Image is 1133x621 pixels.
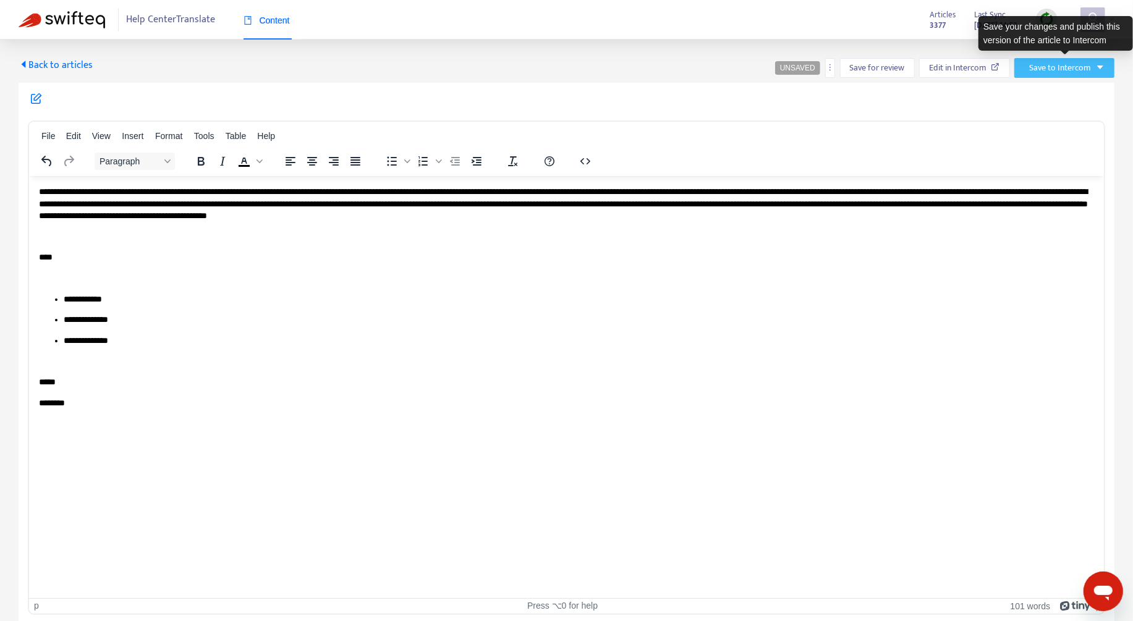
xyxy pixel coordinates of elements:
img: sync.dc5367851b00ba804db3.png [1039,12,1054,27]
button: Save to Intercomcaret-down [1014,58,1114,78]
strong: [DATE] 14:52 [975,19,1017,32]
button: Italic [212,153,233,170]
span: View [92,131,111,141]
div: Text color Black [234,153,265,170]
span: Back to articles [19,57,93,74]
button: 101 words [1011,601,1051,611]
span: caret-down [1096,63,1105,72]
div: Press ⌥0 for help [386,601,739,611]
iframe: Button to launch messaging window [1084,572,1123,611]
span: Insert [122,131,143,141]
img: Swifteq [19,11,105,28]
span: user [1085,12,1100,27]
button: Align right [323,153,344,170]
span: Save to Intercom [1029,61,1091,75]
button: Align center [302,153,323,170]
span: Edit [66,131,81,141]
span: Content [244,15,290,25]
span: Format [155,131,182,141]
button: Increase indent [466,153,487,170]
span: Save for review [850,61,905,75]
button: Redo [58,153,79,170]
span: book [244,16,252,25]
span: Paragraph [100,156,160,166]
button: more [825,58,835,78]
button: Decrease indent [444,153,465,170]
span: UNSAVED [780,64,815,72]
span: Table [226,131,246,141]
button: Clear formatting [503,153,524,170]
span: Help [257,131,275,141]
span: Help Center Translate [127,8,216,32]
span: caret-left [19,59,28,69]
button: Justify [345,153,366,170]
a: Powered by Tiny [1060,601,1091,610]
span: Last Sync [975,8,1006,22]
div: Numbered list [413,153,444,170]
button: Undo [36,153,57,170]
span: Edit in Intercom [929,61,987,75]
div: p [34,601,39,611]
span: more [826,63,834,72]
button: Save for review [840,58,915,78]
span: Tools [194,131,214,141]
span: Articles [930,8,956,22]
button: Align left [280,153,301,170]
div: Save your changes and publish this version of the article to Intercom [978,16,1133,51]
span: File [41,131,56,141]
button: Block Paragraph [95,153,175,170]
button: Bold [190,153,211,170]
button: Help [539,153,560,170]
iframe: Rich Text Area [29,176,1104,598]
div: Bullet list [381,153,412,170]
button: Edit in Intercom [919,58,1010,78]
strong: 3377 [930,19,946,32]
